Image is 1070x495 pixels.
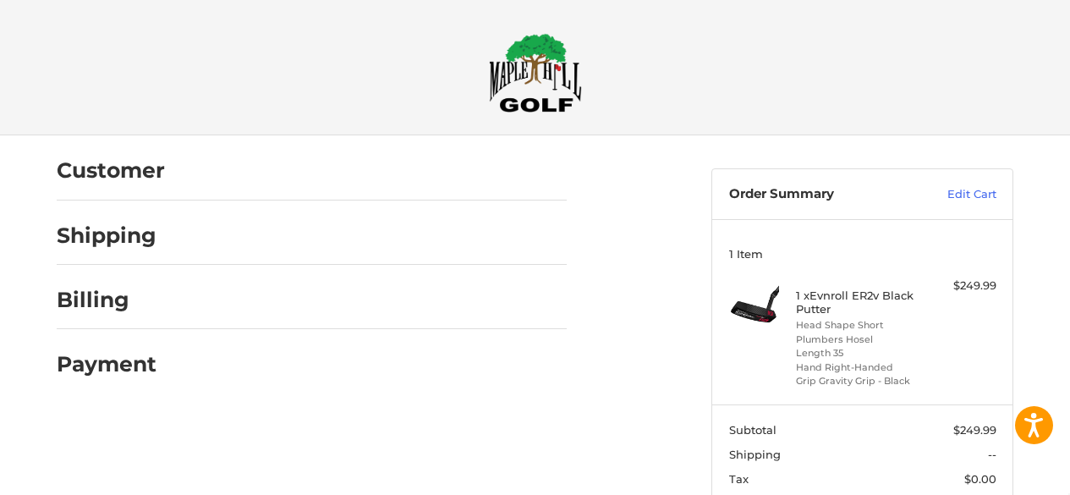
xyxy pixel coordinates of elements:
[57,287,156,313] h2: Billing
[796,360,925,375] li: Hand Right-Handed
[911,186,996,203] a: Edit Cart
[729,448,781,461] span: Shipping
[57,223,156,249] h2: Shipping
[729,186,911,203] h3: Order Summary
[57,351,156,377] h2: Payment
[729,247,996,261] h3: 1 Item
[988,448,996,461] span: --
[796,346,925,360] li: Length 35
[796,289,925,316] h4: 1 x Evnroll ER2v Black Putter
[729,423,776,437] span: Subtotal
[796,318,925,346] li: Head Shape Short Plumbers Hosel
[489,33,582,113] img: Maple Hill Golf
[953,423,996,437] span: $249.99
[57,157,165,184] h2: Customer
[930,278,996,294] div: $249.99
[796,374,925,388] li: Grip Gravity Grip - Black
[964,472,996,486] span: $0.00
[729,472,749,486] span: Tax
